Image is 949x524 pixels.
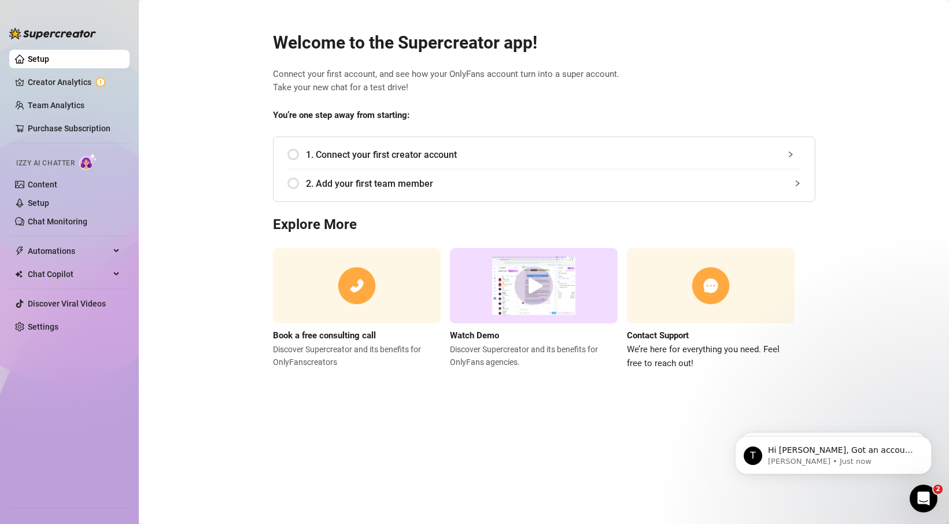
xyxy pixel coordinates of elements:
a: Book a free consulting callDiscover Supercreator and its benefits for OnlyFanscreators [273,248,441,370]
a: Team Analytics [28,101,84,110]
iframe: Intercom live chat [910,485,937,512]
span: thunderbolt [15,246,24,256]
img: Chat Copilot [15,270,23,278]
div: 1. Connect your first creator account [287,141,801,169]
span: 2. Add your first team member [306,176,801,191]
span: collapsed [794,180,801,187]
strong: You’re one step away from starting: [273,110,409,120]
strong: Watch Demo [450,330,499,341]
span: Automations [28,242,110,260]
h3: Explore More [273,216,815,234]
a: Content [28,180,57,189]
a: Chat Monitoring [28,217,87,226]
img: AI Chatter [79,153,97,170]
span: collapsed [787,151,794,158]
a: Setup [28,198,49,208]
img: logo-BBDzfeDw.svg [9,28,96,39]
a: Discover Viral Videos [28,299,106,308]
a: Creator Analytics exclamation-circle [28,73,120,91]
span: 1. Connect your first creator account [306,147,801,162]
span: Izzy AI Chatter [16,158,75,169]
a: Settings [28,322,58,331]
span: Discover Supercreator and its benefits for OnlyFans creators [273,343,441,368]
h2: Welcome to the Supercreator app! [273,32,815,54]
img: contact support [627,248,795,324]
span: Connect your first account, and see how your OnlyFans account turn into a super account. Take you... [273,68,815,95]
iframe: Intercom notifications message [718,412,949,493]
span: Chat Copilot [28,265,110,283]
img: consulting call [273,248,441,324]
a: Setup [28,54,49,64]
img: supercreator demo [450,248,618,324]
strong: Book a free consulting call [273,330,376,341]
a: Purchase Subscription [28,119,120,138]
strong: Contact Support [627,330,689,341]
div: 2. Add your first team member [287,169,801,198]
span: 2 [933,485,943,494]
span: We’re here for everything you need. Feel free to reach out! [627,343,795,370]
span: Discover Supercreator and its benefits for OnlyFans agencies. [450,343,618,368]
a: Watch DemoDiscover Supercreator and its benefits for OnlyFans agencies. [450,248,618,370]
